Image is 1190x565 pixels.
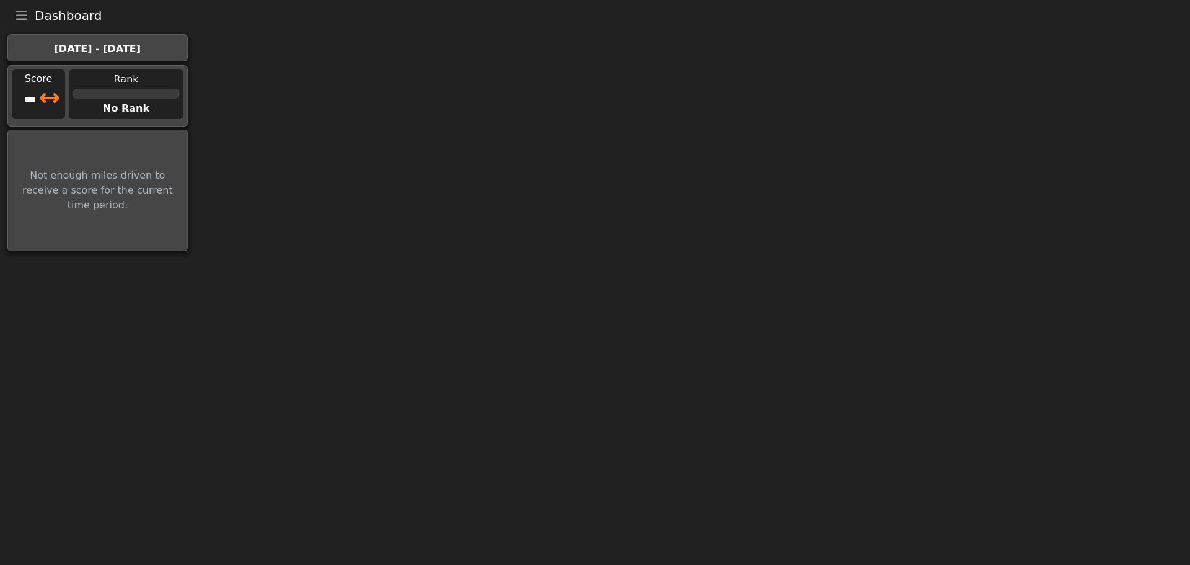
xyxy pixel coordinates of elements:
span: Dashboard [35,9,102,22]
div: Not enough miles driven to receive a score for the current time period. [22,168,174,213]
div: Rank [69,72,183,87]
button: Toggle navigation [9,7,35,24]
div: Score [12,71,66,86]
div: - [24,75,37,122]
div: [DATE] - [DATE] [15,42,180,56]
div: No Rank [69,101,183,116]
